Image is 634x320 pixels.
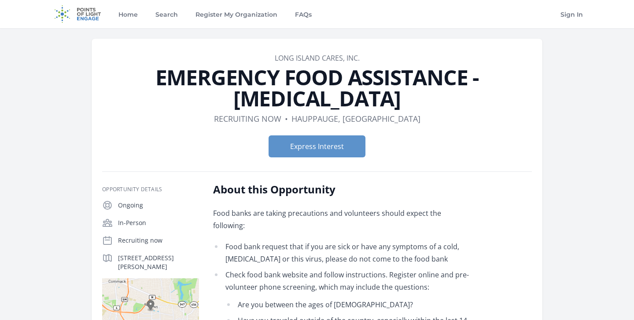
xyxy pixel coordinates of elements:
h1: EMERGENCY FOOD ASSISTANCE - [MEDICAL_DATA] [102,67,532,109]
p: In-Person [118,218,199,227]
p: Ongoing [118,201,199,210]
h3: Opportunity Details [102,186,199,193]
p: Recruiting now [118,236,199,245]
div: • [285,113,288,125]
h2: About this Opportunity [213,182,471,196]
p: [STREET_ADDRESS][PERSON_NAME] [118,254,199,271]
li: Are you between the ages of [DEMOGRAPHIC_DATA]? [225,298,471,311]
button: Express Interest [269,135,365,157]
dd: Recruiting now [214,113,281,125]
dd: Hauppauge, [GEOGRAPHIC_DATA] [291,113,420,125]
li: Food bank request that if you are sick or have any symptoms of a cold, [MEDICAL_DATA] or this vir... [213,240,471,265]
a: Long Island Cares, Inc. [275,53,360,63]
p: Food banks are taking precautions and volunteers should expect the following: [213,207,471,232]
